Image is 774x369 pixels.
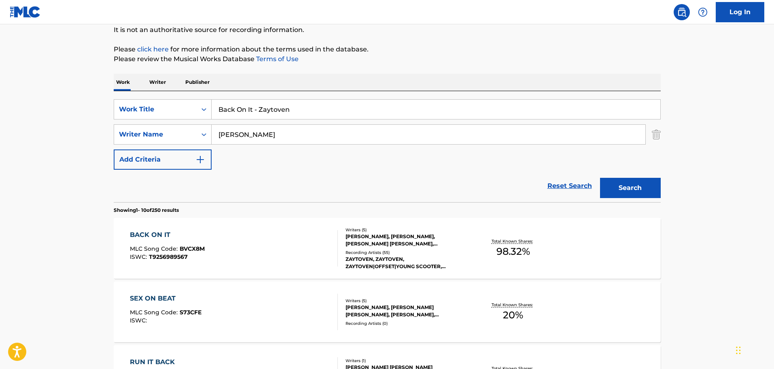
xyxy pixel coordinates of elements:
[114,218,661,279] a: BACK ON ITMLC Song Code:BVCX8MISWC:T9256989567Writers (5)[PERSON_NAME], [PERSON_NAME], [PERSON_NA...
[695,4,711,20] div: Help
[492,302,535,308] p: Total Known Shares:
[114,45,661,54] p: Please for more information about the terms used in the database.
[149,253,188,260] span: T9256989567
[346,250,468,256] div: Recording Artists ( 55 )
[195,155,205,164] img: 9d2ae6d4665cec9f34b9.svg
[119,105,192,114] div: Work Title
[130,317,149,324] span: ISWC :
[734,330,774,369] iframe: Chat Widget
[130,230,205,240] div: BACK ON IT
[114,99,661,202] form: Search Form
[130,245,180,252] span: MLC Song Code :
[496,244,530,259] span: 98.32 %
[346,298,468,304] div: Writers ( 5 )
[674,4,690,20] a: Public Search
[346,304,468,318] div: [PERSON_NAME], [PERSON_NAME] [PERSON_NAME], [PERSON_NAME], [PERSON_NAME]
[130,294,201,303] div: SEX ON BEAT
[503,308,523,322] span: 20 %
[716,2,764,22] a: Log In
[10,6,41,18] img: MLC Logo
[346,227,468,233] div: Writers ( 5 )
[346,256,468,270] div: ZAYTOVEN, ZAYTOVEN, ZAYTOVEN|OFFSET|YOUNG SCOOTER, [PERSON_NAME], ZAYTOVEN
[180,245,205,252] span: BVCX8M
[652,124,661,145] img: Delete Criterion
[147,74,168,91] p: Writer
[600,178,661,198] button: Search
[677,7,687,17] img: search
[698,7,708,17] img: help
[346,233,468,247] div: [PERSON_NAME], [PERSON_NAME], [PERSON_NAME] [PERSON_NAME], [PERSON_NAME], [PERSON_NAME]
[130,357,204,367] div: RUN IT BACK
[254,55,299,63] a: Terms of Use
[492,238,535,244] p: Total Known Shares:
[736,338,741,363] div: Drag
[114,25,661,35] p: It is not an authoritative source for recording information.
[183,74,212,91] p: Publisher
[114,282,661,342] a: SEX ON BEATMLC Song Code:S73CFEISWC:Writers (5)[PERSON_NAME], [PERSON_NAME] [PERSON_NAME], [PERSO...
[137,45,169,53] a: click here
[114,54,661,64] p: Please review the Musical Works Database
[114,74,132,91] p: Work
[114,149,212,170] button: Add Criteria
[130,253,149,260] span: ISWC :
[346,320,468,326] div: Recording Artists ( 0 )
[543,177,596,195] a: Reset Search
[346,358,468,364] div: Writers ( 1 )
[119,130,192,139] div: Writer Name
[180,309,201,316] span: S73CFE
[114,207,179,214] p: Showing 1 - 10 of 250 results
[130,309,180,316] span: MLC Song Code :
